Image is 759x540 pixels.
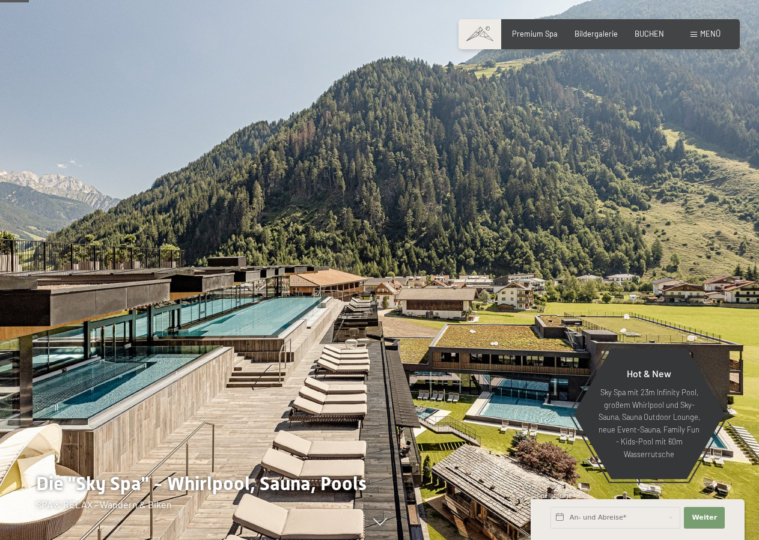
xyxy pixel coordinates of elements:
[531,492,572,499] span: Schnellanfrage
[575,29,618,38] a: Bildergalerie
[512,29,558,38] a: Premium Spa
[627,368,671,379] span: Hot & New
[573,348,725,480] a: Hot & New Sky Spa mit 23m Infinity Pool, großem Whirlpool und Sky-Sauna, Sauna Outdoor Lounge, ne...
[700,29,721,38] span: Menü
[684,507,725,529] button: Weiter
[597,386,701,460] p: Sky Spa mit 23m Infinity Pool, großem Whirlpool und Sky-Sauna, Sauna Outdoor Lounge, neue Event-S...
[635,29,664,38] a: BUCHEN
[692,513,717,523] span: Weiter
